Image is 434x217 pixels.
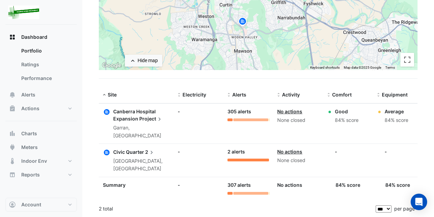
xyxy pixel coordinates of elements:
[277,149,302,155] a: No actions
[9,130,16,137] app-icon: Charts
[9,158,16,164] app-icon: Indoor Env
[145,148,155,156] span: 2
[16,71,77,85] a: Performance
[282,92,300,98] span: Activity
[335,148,337,155] div: -
[21,34,47,41] span: Dashboard
[277,116,319,124] div: None closed
[183,92,206,98] span: Electricity
[108,92,117,98] span: Site
[385,108,408,115] div: Average
[5,44,77,88] div: Dashboard
[9,34,16,41] app-icon: Dashboard
[277,157,319,164] div: None closed
[21,105,39,112] span: Actions
[385,66,395,69] a: Terms (opens in new tab)
[344,66,381,69] span: Map data ©2025 Google
[5,88,77,102] button: Alerts
[336,181,360,189] div: 84% score
[5,198,77,212] button: Account
[21,144,38,151] span: Meters
[385,181,410,189] div: 84% score
[411,194,427,210] div: Open Intercom Messenger
[138,57,158,64] div: Hide map
[178,108,219,115] div: -
[103,182,126,188] span: Summary
[9,144,16,151] app-icon: Meters
[335,116,359,124] div: 84% score
[237,16,248,28] img: site-pin.svg
[16,58,77,71] a: Ratings
[113,149,144,155] span: Civic Quarter
[227,148,269,156] div: 2 alerts
[227,181,269,189] div: 307 alerts
[9,171,16,178] app-icon: Reports
[21,91,35,98] span: Alerts
[21,201,41,208] span: Account
[400,53,414,67] button: Toggle fullscreen view
[125,55,162,67] button: Hide map
[332,92,352,98] span: Comfort
[5,30,77,44] button: Dashboard
[310,65,340,70] button: Keyboard shortcuts
[5,140,77,154] button: Meters
[16,44,77,58] a: Portfolio
[5,168,77,182] button: Reports
[277,108,302,114] a: No actions
[394,206,415,212] span: per page
[385,148,387,155] div: -
[101,61,123,70] a: Open this area in Google Maps (opens a new window)
[9,91,16,98] app-icon: Alerts
[227,108,269,116] div: 305 alerts
[113,124,169,140] div: Garran, [GEOGRAPHIC_DATA]
[101,61,123,70] img: Google
[5,102,77,115] button: Actions
[5,127,77,140] button: Charts
[9,105,16,112] app-icon: Actions
[5,154,77,168] button: Indoor Env
[21,158,47,164] span: Indoor Env
[113,108,156,122] span: Canberra Hospital Expansion
[21,171,40,178] span: Reports
[139,115,163,123] span: Project
[8,5,39,19] img: Company Logo
[178,148,219,155] div: -
[277,181,319,189] div: No actions
[382,92,408,98] span: Equipment
[178,181,219,189] div: -
[113,157,169,173] div: [GEOGRAPHIC_DATA], [GEOGRAPHIC_DATA]
[335,108,359,115] div: Good
[21,130,37,137] span: Charts
[232,92,246,98] span: Alerts
[385,116,408,124] div: 84% score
